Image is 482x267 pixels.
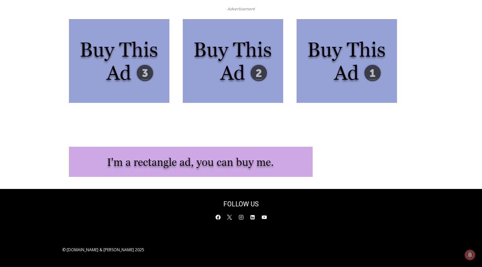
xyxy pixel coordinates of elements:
a: Instagram [236,212,246,222]
span: Intern @ [DOMAIN_NAME] [175,67,310,82]
img: Buy This Ad [183,19,283,103]
a: Facebook [213,212,223,222]
p: © [DOMAIN_NAME] & [PERSON_NAME] 2025 [62,247,236,253]
a: Intern @ [DOMAIN_NAME] [161,65,324,83]
img: I'm a rectangle ad, you can buy me [69,147,313,177]
span: Advertisement [221,6,261,12]
h2: FOLLOW US [185,199,297,209]
a: Linkedin [248,212,258,222]
div: "At the 10am stand-up meeting, each intern gets a chance to take [PERSON_NAME] and the other inte... [169,0,316,65]
div: "the precise, almost orchestrated movements of cutting and assembling sushi and [PERSON_NAME] mak... [69,42,98,80]
img: Buy This Ad [69,19,169,103]
a: YouTube [259,212,269,222]
a: X [225,212,235,222]
span: Open Tues. - Sun. [PHONE_NUMBER] [18,69,50,82]
a: Open Tues. - Sun. [PHONE_NUMBER] [0,67,67,83]
img: Buy This Ad [297,19,397,103]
